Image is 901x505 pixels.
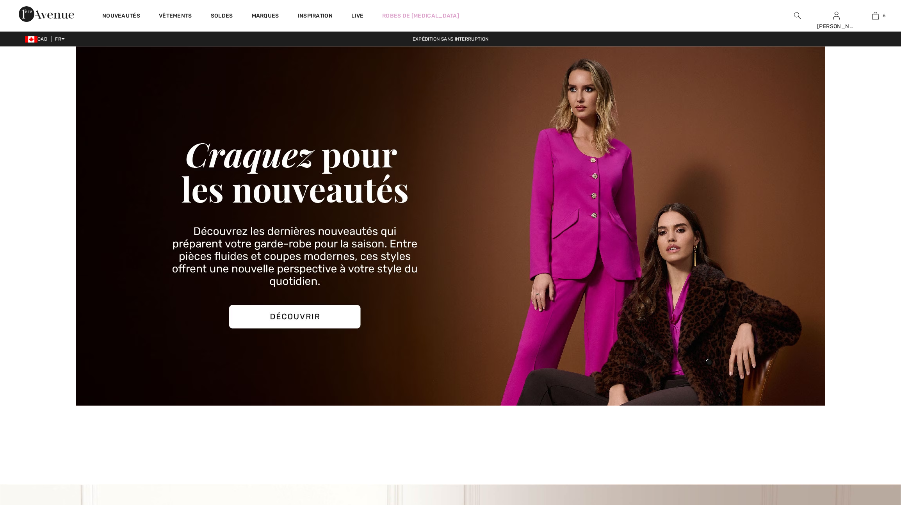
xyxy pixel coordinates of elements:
img: Mes infos [833,11,840,20]
a: 6 [856,11,894,20]
a: Robes de [MEDICAL_DATA] [382,12,459,20]
div: [PERSON_NAME] [817,22,855,30]
span: 6 [883,12,885,19]
img: recherche [794,11,801,20]
img: Canadian Dollar [25,36,37,43]
a: Marques [252,12,279,21]
a: Live [351,12,363,20]
a: Vêtements [159,12,192,21]
img: Mon panier [872,11,879,20]
a: Se connecter [833,12,840,19]
span: CAD [25,36,50,42]
img: nouveautes par Joseph Ribkoff [76,46,826,406]
span: Inspiration [298,12,333,21]
a: Nouveautés [102,12,140,21]
a: Soldes [211,12,233,21]
span: FR [55,36,65,42]
img: 1ère Avenue [19,6,74,22]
